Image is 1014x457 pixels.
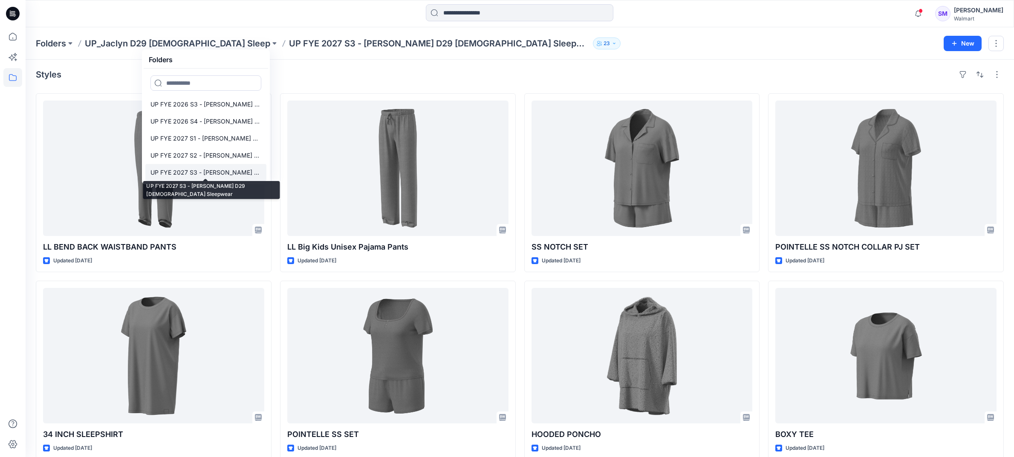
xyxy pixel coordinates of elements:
[85,37,270,49] a: UP_Jaclyn D29 [DEMOGRAPHIC_DATA] Sleep
[944,36,982,51] button: New
[954,5,1003,15] div: [PERSON_NAME]
[43,428,264,440] p: 34 INCH SLEEPSHIRT
[36,69,61,80] h4: Styles
[775,428,997,440] p: BOXY TEE
[935,6,950,21] div: SM
[775,241,997,253] p: POINTELLE SS NOTCH COLLAR PJ SET
[43,241,264,253] p: LL BEND BACK WAISTBAND PANTS
[53,444,92,453] p: Updated [DATE]
[542,444,581,453] p: Updated [DATE]
[145,130,266,147] a: UP FYE 2027 S1 - [PERSON_NAME] D29 [DEMOGRAPHIC_DATA] Sleepwear
[532,428,753,440] p: HOODED PONCHO
[298,256,336,265] p: Updated [DATE]
[287,241,508,253] p: LL Big Kids Unisex Pajama Pants
[289,37,589,49] p: UP FYE 2027 S3 - [PERSON_NAME] D29 [DEMOGRAPHIC_DATA] Sleepwear
[786,256,824,265] p: Updated [DATE]
[287,428,508,440] p: POINTELLE SS SET
[53,256,92,265] p: Updated [DATE]
[36,37,66,49] a: Folders
[150,150,261,161] p: UP FYE 2027 S2 - [PERSON_NAME] D29 [DEMOGRAPHIC_DATA] Sleepwear
[954,15,1003,22] div: Walmart
[150,133,261,144] p: UP FYE 2027 S1 - [PERSON_NAME] D29 [DEMOGRAPHIC_DATA] Sleepwear
[604,39,610,48] p: 23
[786,444,824,453] p: Updated [DATE]
[145,96,266,113] a: UP FYE 2026 S3 - [PERSON_NAME] D29 [DEMOGRAPHIC_DATA] Sleepwear
[150,116,261,126] p: UP FYE 2026 S4 - [PERSON_NAME] D29 [DEMOGRAPHIC_DATA] Sleepwear
[532,288,753,423] a: HOODED PONCHO
[532,241,753,253] p: SS NOTCH SET
[43,288,264,423] a: 34 INCH SLEEPSHIRT
[150,99,261,109] p: UP FYE 2026 S3 - [PERSON_NAME] D29 [DEMOGRAPHIC_DATA] Sleepwear
[144,51,178,68] h5: Folders
[150,167,261,178] p: UP FYE 2027 S3 - [PERSON_NAME] D29 [DEMOGRAPHIC_DATA] Sleepwear
[775,101,997,236] a: POINTELLE SS NOTCH COLLAR PJ SET
[532,101,753,236] a: SS NOTCH SET
[775,288,997,423] a: BOXY TEE
[145,147,266,164] a: UP FYE 2027 S2 - [PERSON_NAME] D29 [DEMOGRAPHIC_DATA] Sleepwear
[145,164,266,181] a: UP FYE 2027 S3 - [PERSON_NAME] D29 [DEMOGRAPHIC_DATA] Sleepwear
[542,256,581,265] p: Updated [DATE]
[43,101,264,236] a: LL BEND BACK WAISTBAND PANTS
[145,113,266,130] a: UP FYE 2026 S4 - [PERSON_NAME] D29 [DEMOGRAPHIC_DATA] Sleepwear
[593,37,621,49] button: 23
[287,101,508,236] a: LL Big Kids Unisex Pajama Pants
[287,288,508,423] a: POINTELLE SS SET
[298,444,336,453] p: Updated [DATE]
